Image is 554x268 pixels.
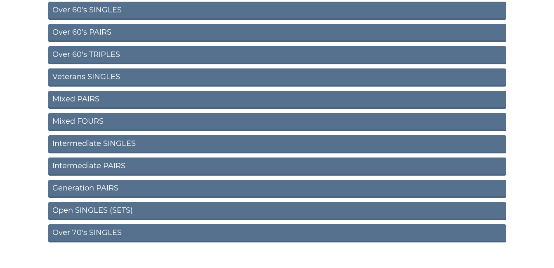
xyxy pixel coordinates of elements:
a: Over 60's TRIPLES [48,46,506,64]
a: Over 70's SINGLES [48,224,506,242]
a: Intermediate SINGLES [48,135,506,153]
a: Veterans SINGLES [48,68,506,87]
a: Mixed FOURS [48,113,506,131]
a: Over 60's PAIRS [48,24,506,42]
a: Mixed PAIRS [48,91,506,109]
a: Intermediate PAIRS [48,158,506,176]
a: Open SINGLES (SETS) [48,202,506,220]
a: Over 60's SINGLES [48,2,506,20]
a: Generation PAIRS [48,180,506,198]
